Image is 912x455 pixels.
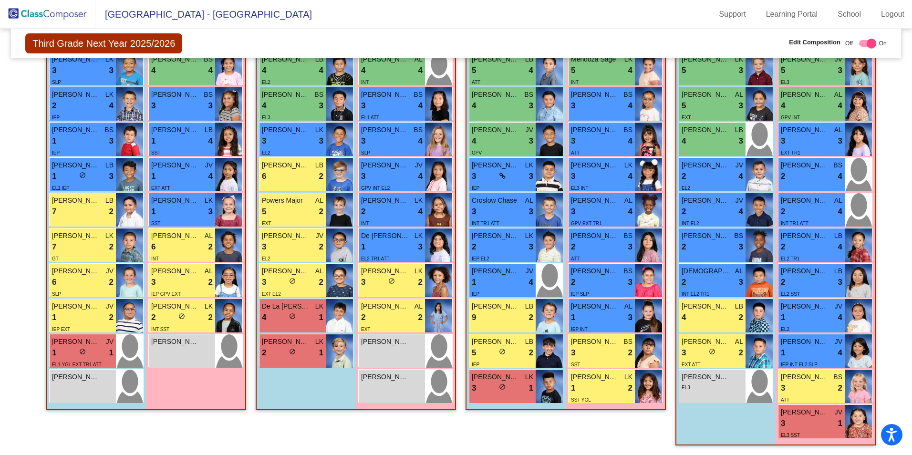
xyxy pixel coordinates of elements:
span: 2 [319,276,323,289]
span: BS [314,90,323,100]
span: [PERSON_NAME] Bryhanna [571,196,619,206]
a: Logout [873,7,912,22]
span: EL2 [262,150,270,155]
span: INT [361,221,369,226]
span: 3 [628,241,632,253]
span: do_not_disturb_alt [79,172,86,178]
span: BS [734,231,743,241]
span: [PERSON_NAME] [262,125,310,135]
span: 5 [682,64,686,77]
span: INT [361,80,369,85]
span: 1 [52,135,56,147]
span: 5 [682,100,686,112]
span: 2 [109,311,114,324]
span: 4 [262,100,266,112]
span: 3 [571,206,575,218]
span: IEP EL2 [472,256,489,261]
span: BS [414,90,423,100]
span: 1 [472,276,476,289]
span: AL [205,266,213,276]
span: AL [834,90,842,100]
span: GPV [472,150,482,155]
span: [PERSON_NAME] [262,160,310,170]
span: [PERSON_NAME] [682,54,729,64]
span: INT EL2 [682,221,699,226]
span: [PERSON_NAME] [571,125,619,135]
span: LB [735,125,743,135]
span: BS [204,54,213,64]
span: 2 [418,276,423,289]
span: LB [205,125,213,135]
span: 7 [52,206,56,218]
span: 3 [571,100,575,112]
span: [PERSON_NAME] [682,125,729,135]
span: EL2 [262,80,270,85]
span: ATT [571,256,580,261]
span: JV [316,231,323,241]
span: [PERSON_NAME] [361,301,409,311]
span: LK [624,160,632,170]
span: 1 [361,241,365,253]
span: GPV INT EL2 [361,186,390,191]
span: [PERSON_NAME] [571,301,619,311]
span: 4 [628,100,632,112]
span: LK [415,196,423,206]
span: BS [623,231,632,241]
span: 2 [682,170,686,183]
span: [PERSON_NAME] [151,266,199,276]
span: 5 [571,64,575,77]
span: 3 [739,241,743,253]
span: [PERSON_NAME] [571,90,619,100]
span: 3 [529,241,533,253]
span: AL [624,301,632,311]
span: AL [315,196,323,206]
span: EXT EL2 [262,291,281,297]
span: IEP [472,291,479,297]
span: 2 [781,241,785,253]
span: LB [525,301,533,311]
span: JV [736,160,743,170]
span: [PERSON_NAME] [151,90,199,100]
span: 2 [208,241,213,253]
span: LK [735,54,743,64]
span: 6 [52,276,56,289]
span: JV [835,301,842,311]
span: JV [835,54,842,64]
span: [PERSON_NAME] [52,301,100,311]
span: SST [151,150,160,155]
span: 5 [262,206,266,218]
span: 4 [208,64,213,77]
span: 4 [208,170,213,183]
span: 3 [52,64,56,77]
span: 1 [52,311,56,324]
span: LK [525,231,533,241]
span: 5 [472,64,476,77]
span: [PERSON_NAME] [682,196,729,206]
span: 3 [529,206,533,218]
span: 1 [151,206,155,218]
span: [PERSON_NAME] [151,231,199,241]
span: 3 [208,206,213,218]
span: SST [151,221,160,226]
span: De La [PERSON_NAME] [262,301,310,311]
span: LK [205,301,213,311]
span: [PERSON_NAME] [361,54,409,64]
span: 2 [109,241,114,253]
span: 3 [262,241,266,253]
span: 4 [418,135,423,147]
span: 2 [52,100,56,112]
span: [PERSON_NAME] [361,90,409,100]
span: BS [623,125,632,135]
span: [PERSON_NAME] [472,301,519,311]
span: 4 [319,64,323,77]
span: EL3 [781,80,789,85]
span: 3 [151,100,155,112]
span: LK [105,90,114,100]
span: [PERSON_NAME] [PERSON_NAME] [472,54,519,64]
span: EXT TR1 [781,150,800,155]
span: [PERSON_NAME] [781,54,829,64]
span: 4 [838,206,842,218]
span: On [879,39,887,48]
span: Third Grade Next Year 2025/2026 [25,33,182,53]
span: [PERSON_NAME] [262,90,310,100]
